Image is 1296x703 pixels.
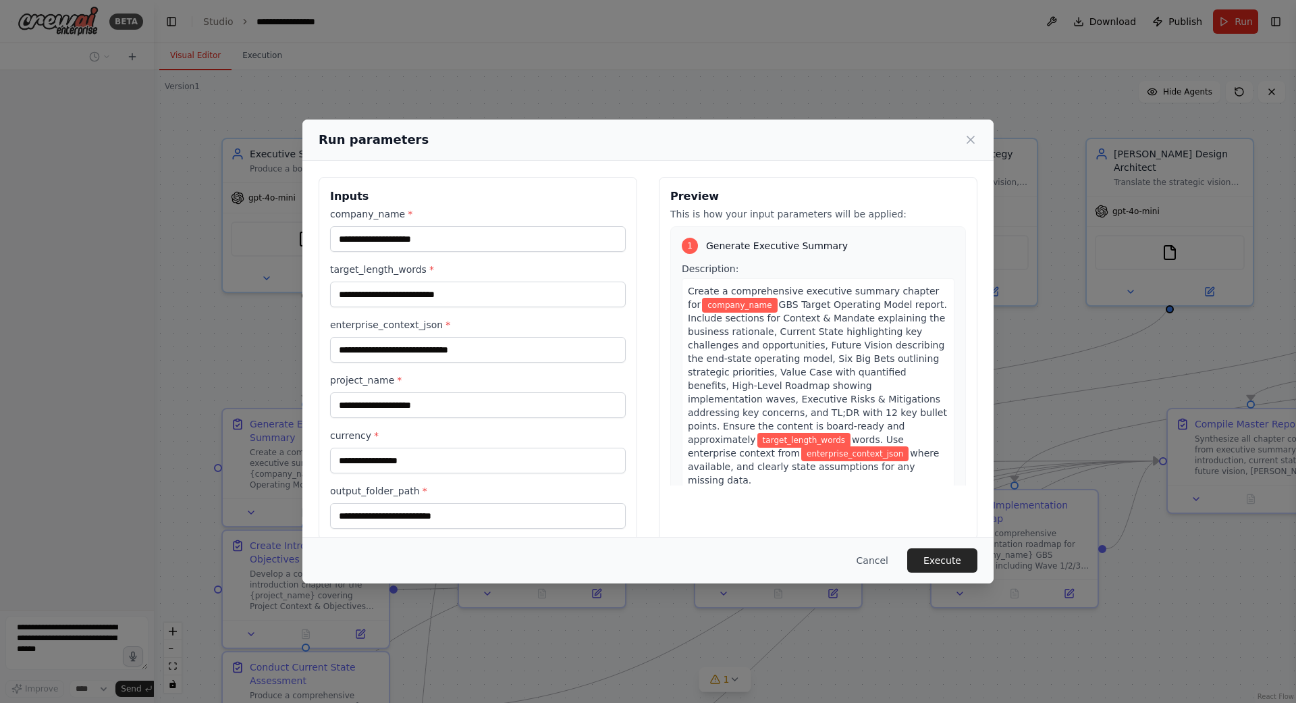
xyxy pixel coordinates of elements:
span: Generate Executive Summary [706,239,848,253]
label: company_name [330,207,626,221]
span: Variable: target_length_words [757,433,850,448]
p: This is how your input parameters will be applied: [670,207,966,221]
label: output_folder_path [330,484,626,498]
span: where available, and clearly state assumptions for any missing data. [688,448,939,486]
span: GBS Target Operating Model report. Include sections for Context & Mandate explaining the business... [688,299,947,445]
button: Execute [907,548,977,573]
div: 1 [682,238,698,254]
button: Cancel [846,548,899,573]
span: Variable: enterprise_context_json [801,446,909,461]
span: Variable: company_name [702,298,777,313]
label: target_length_words [330,263,626,276]
label: project_name [330,373,626,387]
label: currency [330,429,626,442]
h2: Run parameters [319,130,429,149]
span: Description: [682,263,738,274]
h3: Preview [670,188,966,205]
span: Create a comprehensive executive summary chapter for [688,286,939,310]
span: words. Use enterprise context from [688,434,904,459]
label: enterprise_context_json [330,318,626,332]
h3: Inputs [330,188,626,205]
